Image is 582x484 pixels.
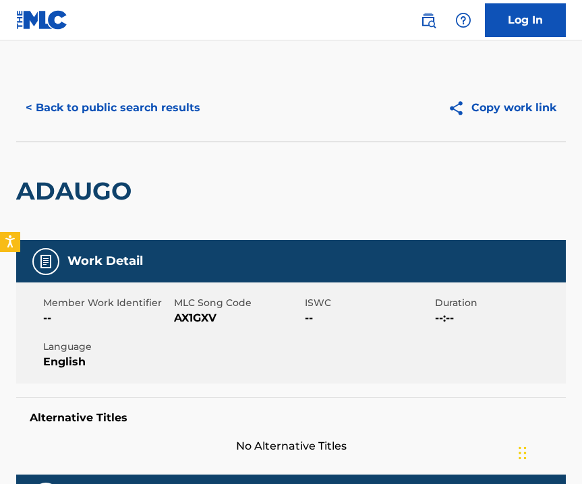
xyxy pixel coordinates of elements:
div: Drag [519,433,527,473]
button: < Back to public search results [16,91,210,125]
span: --:-- [435,310,562,326]
span: ISWC [305,296,432,310]
span: -- [43,310,171,326]
a: Log In [485,3,566,37]
span: Duration [435,296,562,310]
img: MLC Logo [16,10,68,30]
img: Copy work link [448,100,471,117]
span: -- [305,310,432,326]
a: Public Search [415,7,442,34]
span: Member Work Identifier [43,296,171,310]
img: search [420,12,436,28]
span: AX1GXV [174,310,301,326]
span: MLC Song Code [174,296,301,310]
button: Copy work link [438,91,566,125]
h5: Work Detail [67,253,143,269]
h5: Alternative Titles [30,411,552,425]
img: Work Detail [38,253,54,270]
span: English [43,354,171,370]
span: Language [43,340,171,354]
div: Help [450,7,477,34]
span: No Alternative Titles [16,438,566,454]
iframe: Chat Widget [515,419,582,484]
h2: ADAUGO [16,176,138,206]
img: help [455,12,471,28]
